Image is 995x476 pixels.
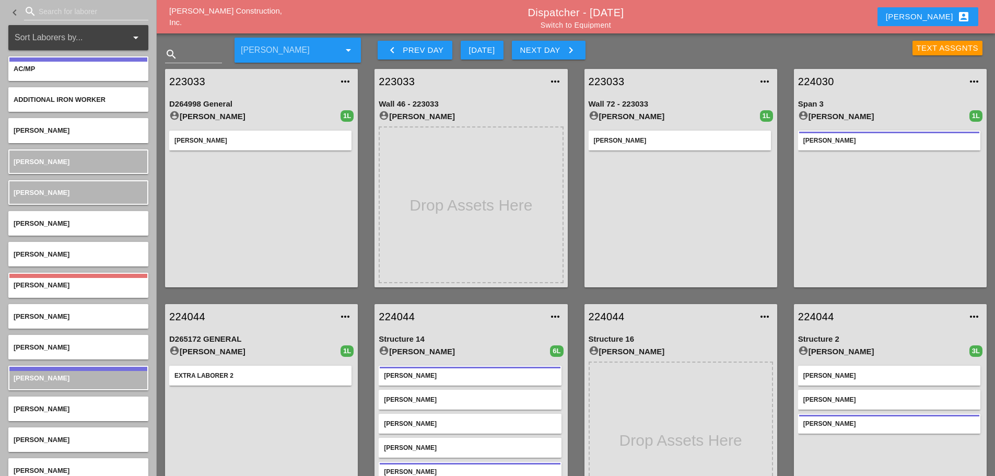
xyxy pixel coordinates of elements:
[512,41,586,60] button: Next Day
[886,10,970,23] div: [PERSON_NAME]
[384,395,556,404] div: [PERSON_NAME]
[174,136,346,145] div: [PERSON_NAME]
[549,310,561,323] i: more_horiz
[803,419,975,428] div: [PERSON_NAME]
[912,41,983,55] button: Text Assgnts
[379,333,563,345] div: Structure 14
[14,189,69,196] span: [PERSON_NAME]
[169,110,341,123] div: [PERSON_NAME]
[14,96,106,103] span: Additional Iron Worker
[169,6,282,27] a: [PERSON_NAME] Construction, Inc.
[379,110,563,123] div: [PERSON_NAME]
[14,158,69,166] span: [PERSON_NAME]
[589,110,599,121] i: account_circle
[969,345,982,357] div: 3L
[386,44,399,56] i: keyboard_arrow_left
[14,343,69,351] span: [PERSON_NAME]
[169,98,354,110] div: D264998 General
[803,371,975,380] div: [PERSON_NAME]
[760,110,773,122] div: 1L
[169,110,180,121] i: account_circle
[379,345,550,358] div: [PERSON_NAME]
[969,110,982,122] div: 1L
[174,371,346,380] div: Extra Laborer 2
[169,74,333,89] a: 223033
[379,309,542,324] a: 224044
[798,345,809,356] i: account_circle
[169,333,354,345] div: D265172 GENERAL
[169,309,333,324] a: 224044
[589,309,752,324] a: 224044
[14,65,35,73] span: AC/MP
[339,75,352,88] i: more_horiz
[341,110,354,122] div: 1L
[379,98,563,110] div: Wall 46 - 223033
[798,345,969,358] div: [PERSON_NAME]
[169,345,180,356] i: account_circle
[8,6,21,19] i: keyboard_arrow_left
[565,44,577,56] i: keyboard_arrow_right
[14,374,69,382] span: [PERSON_NAME]
[379,110,389,121] i: account_circle
[803,136,975,145] div: [PERSON_NAME]
[384,419,556,428] div: [PERSON_NAME]
[165,48,178,61] i: search
[14,250,69,258] span: [PERSON_NAME]
[14,405,69,413] span: [PERSON_NAME]
[341,345,354,357] div: 1L
[386,44,443,56] div: Prev Day
[798,309,962,324] a: 224044
[877,7,978,26] button: [PERSON_NAME]
[589,110,760,123] div: [PERSON_NAME]
[589,345,773,358] div: [PERSON_NAME]
[520,44,577,56] div: Next Day
[541,21,611,29] a: Switch to Equipment
[379,74,542,89] a: 223033
[589,345,599,356] i: account_circle
[14,467,69,474] span: [PERSON_NAME]
[14,126,69,134] span: [PERSON_NAME]
[379,345,389,356] i: account_circle
[14,281,69,289] span: [PERSON_NAME]
[528,7,624,18] a: Dispatcher - [DATE]
[339,310,352,323] i: more_horiz
[24,5,37,18] i: search
[549,75,561,88] i: more_horiz
[798,98,982,110] div: Span 3
[469,44,495,56] div: [DATE]
[758,75,771,88] i: more_horiz
[550,345,563,357] div: 6L
[589,74,752,89] a: 223033
[342,44,355,56] i: arrow_drop_down
[798,333,982,345] div: Structure 2
[461,41,504,60] button: [DATE]
[384,443,556,452] div: [PERSON_NAME]
[803,395,975,404] div: [PERSON_NAME]
[589,98,773,110] div: Wall 72 - 223033
[798,110,969,123] div: [PERSON_NAME]
[798,110,809,121] i: account_circle
[130,31,142,44] i: arrow_drop_down
[957,10,970,23] i: account_box
[169,345,341,358] div: [PERSON_NAME]
[589,333,773,345] div: Structure 16
[968,310,980,323] i: more_horiz
[758,310,771,323] i: more_horiz
[384,371,556,380] div: [PERSON_NAME]
[14,219,69,227] span: [PERSON_NAME]
[798,74,962,89] a: 224030
[14,436,69,444] span: [PERSON_NAME]
[39,3,134,20] input: Search for laborer
[917,42,979,54] div: Text Assgnts
[968,75,980,88] i: more_horiz
[378,41,452,60] button: Prev Day
[14,312,69,320] span: [PERSON_NAME]
[594,136,766,145] div: [PERSON_NAME]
